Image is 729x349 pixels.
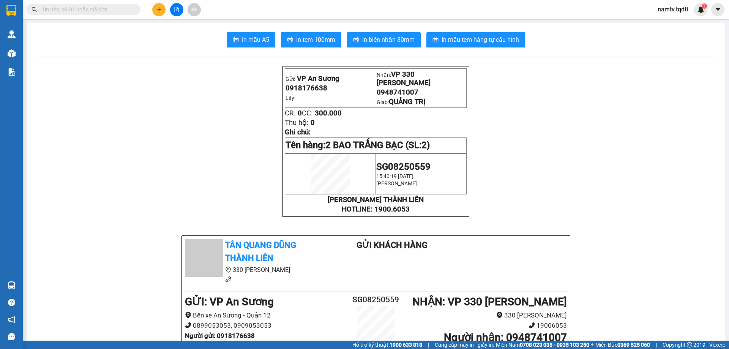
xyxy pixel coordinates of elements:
[496,341,589,349] span: Miền Nam
[287,36,293,44] span: printer
[377,70,431,87] span: VP 330 [PERSON_NAME]
[435,341,494,349] span: Cung cấp máy in - giấy in:
[376,180,417,186] span: [PERSON_NAME]
[8,30,16,38] img: warehouse-icon
[376,161,431,172] span: SG08250559
[520,342,589,348] strong: 0708 023 035 - 0935 103 250
[311,118,315,127] span: 0
[342,205,410,213] strong: HOTLINE: 1900.6053
[185,322,191,328] span: phone
[412,295,567,308] b: NHẬN : VP 330 [PERSON_NAME]
[225,267,231,273] span: environment
[286,95,295,101] span: Lấy:
[357,240,428,250] b: Gửi khách hàng
[432,36,439,44] span: printer
[702,3,707,9] sup: 1
[185,295,274,308] b: GỬI : VP An Sương
[390,342,422,348] strong: 1900 633 818
[285,109,296,117] span: CR:
[285,118,309,127] span: Thu hộ:
[8,299,15,306] span: question-circle
[426,32,525,47] button: printerIn mẫu tem hàng tự cấu hình
[233,36,239,44] span: printer
[377,88,418,96] span: 0948741007
[297,74,339,83] span: VP An Sương
[697,6,704,13] img: icon-new-feature
[617,342,650,348] strong: 0369 525 060
[286,84,327,92] span: 0918176638
[715,6,721,13] span: caret-down
[156,7,162,12] span: plus
[421,140,430,150] span: 2)
[8,68,16,76] img: solution-icon
[703,3,705,9] span: 1
[42,5,131,14] input: Tìm tên, số ĐT hoặc mã đơn
[225,240,296,263] b: Tân Quang Dũng Thành Liên
[170,3,183,16] button: file-add
[352,341,422,349] span: Hỗ trợ kỹ thuật:
[315,109,342,117] span: 300.000
[347,32,421,47] button: printerIn biên nhận 80mm
[152,3,166,16] button: plus
[376,173,413,179] span: 15:40:19 [DATE]
[185,265,326,275] li: 330 [PERSON_NAME]
[185,332,255,340] b: Người gửi : 0918176638
[529,322,535,328] span: phone
[191,7,197,12] span: aim
[286,74,375,83] p: Gửi:
[325,140,430,150] span: 2 BAO TRẮNG BẠC (SL:
[8,49,16,57] img: warehouse-icon
[8,333,15,340] span: message
[8,281,16,289] img: warehouse-icon
[428,341,429,349] span: |
[652,5,694,14] span: namtv.tqdtl
[242,35,269,44] span: In mẫu A5
[185,312,191,318] span: environment
[225,276,231,282] span: phone
[174,7,179,12] span: file-add
[711,3,724,16] button: caret-down
[408,321,567,331] li: 19006053
[389,98,425,106] span: QUẢNG TRỊ
[442,35,519,44] span: In mẫu tem hàng tự cấu hình
[496,312,503,318] span: environment
[281,32,341,47] button: printerIn tem 100mm
[591,343,593,346] span: ⚪️
[185,321,344,331] li: 0899053053, 0909053053
[188,3,201,16] button: aim
[344,294,408,306] h2: SG08250559
[377,99,425,105] span: Giao:
[8,316,15,323] span: notification
[32,7,37,12] span: search
[6,5,16,16] img: logo-vxr
[353,36,359,44] span: printer
[296,35,335,44] span: In tem 100mm
[444,331,567,344] b: Người nhận : 0948741007
[408,310,567,321] li: 330 [PERSON_NAME]
[302,109,313,117] span: CC:
[595,341,650,349] span: Miền Bắc
[687,342,692,347] span: copyright
[377,70,466,87] p: Nhận:
[285,128,311,136] span: Ghi chú:
[656,341,657,349] span: |
[362,35,415,44] span: In biên nhận 80mm
[185,310,344,321] li: Bến xe An Sương - Quận 12
[227,32,275,47] button: printerIn mẫu A5
[328,196,424,204] strong: [PERSON_NAME] THÀNH LIÊN
[298,109,302,117] span: 0
[286,140,430,150] span: Tên hàng:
